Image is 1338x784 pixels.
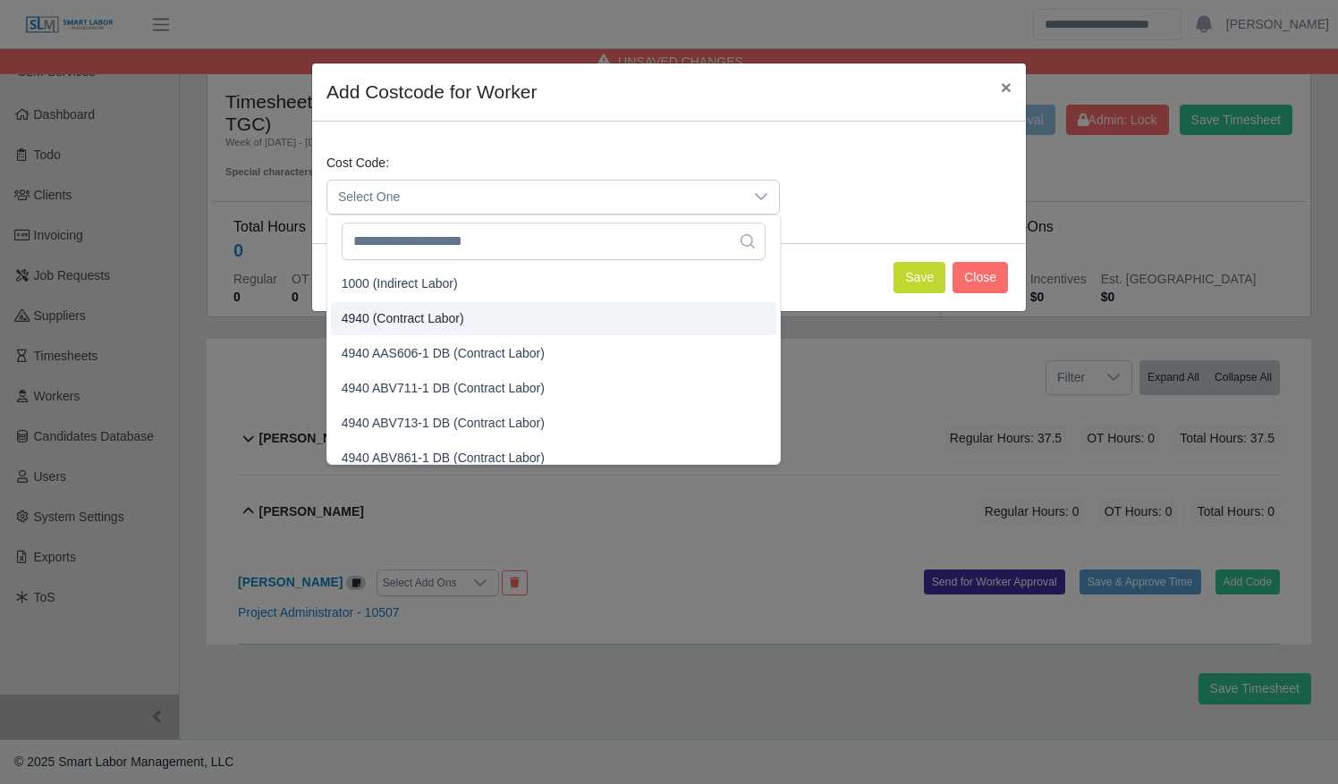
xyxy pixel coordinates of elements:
[342,449,545,468] span: 4940 ABV861-1 DB (Contract Labor)
[342,344,545,363] span: 4940 AAS606-1 DB (Contract Labor)
[342,274,458,293] span: 1000 (Indirect Labor)
[953,262,1008,293] button: Close
[893,262,945,293] button: Save
[342,414,545,433] span: 4940 ABV713-1 DB (Contract Labor)
[331,267,776,300] li: 1000 (Indirect Labor)
[331,442,776,475] li: 4940 ABV861-1 DB (Contract Labor)
[326,154,389,173] label: Cost Code:
[987,63,1026,111] button: Close
[326,78,537,106] h4: Add Costcode for Worker
[331,372,776,405] li: 4940 ABV711-1 DB (Contract Labor)
[331,302,776,335] li: 4940 (Contract Labor)
[331,407,776,440] li: 4940 ABV713-1 DB (Contract Labor)
[342,309,464,328] span: 4940 (Contract Labor)
[1001,77,1012,97] span: ×
[331,337,776,370] li: 4940 AAS606-1 DB (Contract Labor)
[327,181,743,214] span: Select One
[342,379,545,398] span: 4940 ABV711-1 DB (Contract Labor)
